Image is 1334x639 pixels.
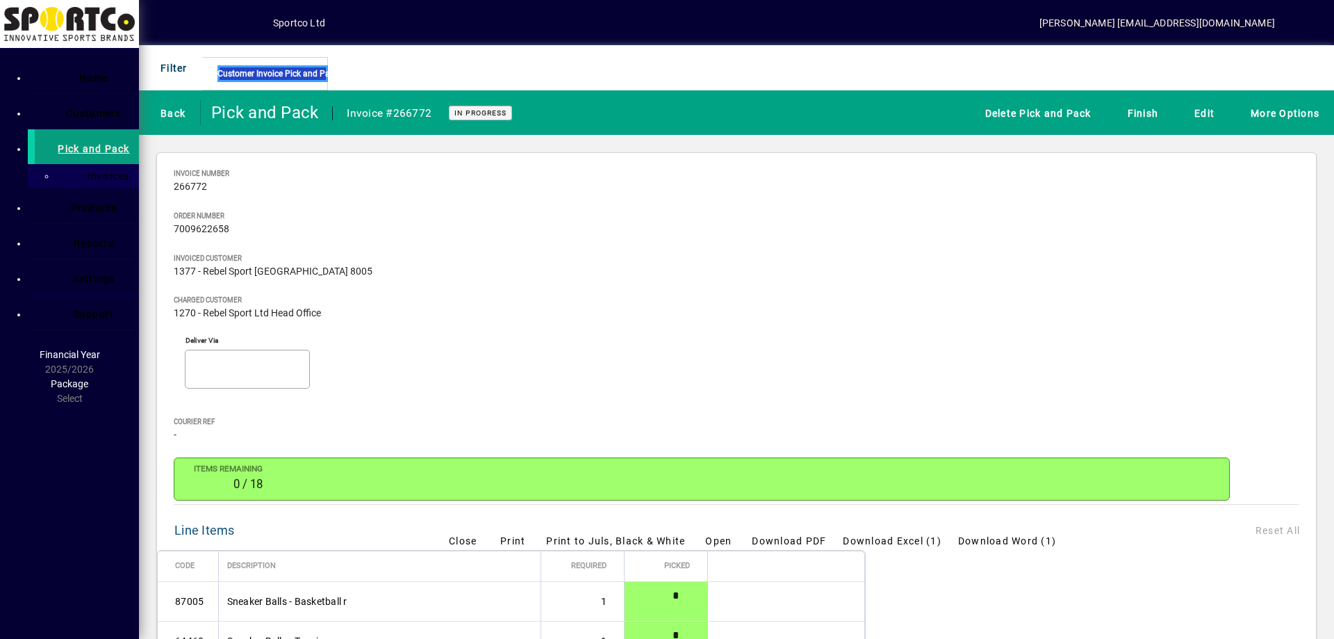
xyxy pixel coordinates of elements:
span: Support [74,309,115,320]
a: Pick and Pack [28,129,139,164]
a: Open [696,528,741,553]
span: Close [449,534,477,549]
button: Add [184,10,229,35]
td: 1 [541,582,624,622]
button: Delete Pick and Pack [975,100,1095,125]
span: Back [154,102,186,124]
button: Filter [150,56,191,81]
button: Back [150,100,189,125]
span: 266772 [174,181,207,193]
div: Line Items [174,519,235,542]
span: 1377 - Rebel Sport [GEOGRAPHIC_DATA] 8005 [174,266,372,277]
a: Customers [35,94,139,129]
span: Home [79,72,108,83]
span: Invoices [79,170,130,181]
mat-label: Deliver via [186,336,218,344]
td: Sneaker Balls - Basketball r [218,582,541,622]
div: [PERSON_NAME] [EMAIL_ADDRESS][DOMAIN_NAME] [1039,12,1275,34]
button: Close [440,528,485,553]
span: Courier Ref [174,418,1244,426]
button: Print [491,528,535,553]
span: Products [71,202,117,213]
span: Code [175,558,195,574]
span: Edit [1187,102,1214,124]
span: Download Word (1) [958,534,1056,549]
span: More Options [1244,102,1319,124]
span: Download Excel (1) [843,534,941,549]
button: Edit [1184,100,1218,125]
div: Sportco Ltd [273,12,325,34]
a: Download PDF [746,528,832,553]
span: - [174,430,176,441]
span: Package [51,378,88,389]
span: Required [571,558,607,574]
span: Picked [664,558,690,574]
span: 0 / 18 [233,478,263,491]
span: 1270 - Rebel Sport Ltd Head Office [174,308,321,319]
a: Home [35,58,139,93]
span: Download PDF [752,534,826,549]
span: Filter [154,56,188,79]
span: In Progress [454,108,507,118]
span: Order number [174,212,1244,220]
span: Pick and Pack [58,143,129,154]
app-page-header-button: Back [139,100,201,125]
span: Finish [1121,102,1159,124]
span: Settings [73,273,115,284]
button: Finish [1117,100,1162,125]
a: Invoices [63,164,139,188]
a: Support [35,295,139,330]
span: Charged customer [174,296,1244,304]
span: Print to Juls, Black & White [546,534,685,549]
span: Invoiced customer [174,254,1244,262]
span: Items remaining [179,464,263,474]
span: Financial Year [40,349,100,360]
span: Customers [66,108,121,119]
button: Print to Juls, Black & White [541,528,691,553]
button: Download Excel (1) [837,528,947,553]
span: Customer Invoice Pick and Pack [217,65,338,82]
div: Pick and Pack [211,102,318,124]
div: Invoice #266772 [347,102,431,124]
a: Products [35,188,139,223]
span: Reports [74,238,114,249]
span: Open [705,534,732,549]
a: Settings [35,259,139,294]
button: More Options [1240,100,1323,125]
a: Reports [35,224,139,259]
button: Download Word (1) [953,528,1062,553]
a: Knowledge Base [1289,3,1317,48]
span: Delete Pick and Pack [978,102,1092,124]
span: Print [500,534,525,549]
span: Description [227,558,276,574]
span: 7009622658 [174,224,229,235]
button: Profile [229,10,273,35]
td: 87005 [158,582,218,622]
